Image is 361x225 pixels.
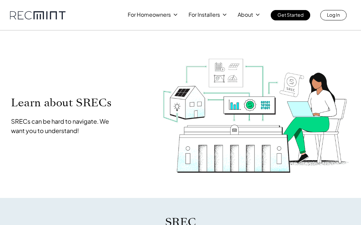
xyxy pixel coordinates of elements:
p: Learn about SRECs [11,96,116,109]
p: For Installers [189,10,220,19]
p: SRECs can be hard to navigate. We want you to understand! [11,117,116,135]
p: Get Started [277,10,304,19]
a: Get Started [271,10,310,20]
p: For Homeowners [128,10,171,19]
a: Log In [320,10,347,20]
p: About [238,10,253,19]
p: Log In [327,10,340,19]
